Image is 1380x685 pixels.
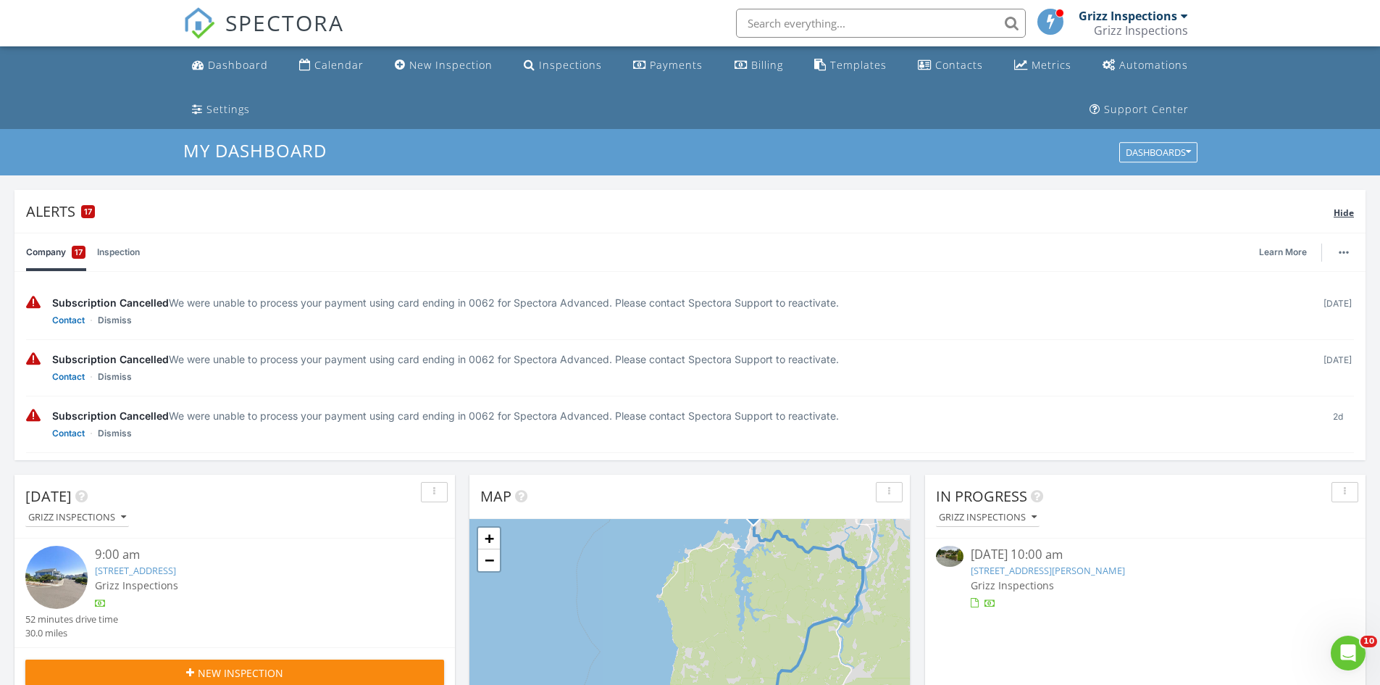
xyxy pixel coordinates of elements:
div: Calendar [314,58,364,72]
a: Dashboard [186,52,274,79]
span: Subscription Cancelled [52,410,169,422]
span: My Dashboard [183,138,327,162]
div: 30.0 miles [25,626,118,640]
a: [DATE] 10:00 am [STREET_ADDRESS][PERSON_NAME] Grizz Inspections [936,546,1355,610]
a: New Inspection [389,52,498,79]
a: SPECTORA [183,20,344,50]
a: Automations (Basic) [1097,52,1194,79]
input: Search everything... [736,9,1026,38]
iframe: Intercom live chat [1331,636,1366,671]
a: Settings [186,96,256,123]
a: [STREET_ADDRESS][PERSON_NAME] [971,564,1125,577]
span: Hide [1334,207,1354,219]
div: Inspections [539,58,602,72]
div: 2d [1321,408,1354,441]
div: [DATE] [1321,295,1354,328]
span: Subscription Cancelled [52,296,169,309]
span: Grizz Inspections [95,578,178,592]
a: Zoom out [478,549,500,571]
a: Learn More [1259,245,1316,260]
div: 52 minutes drive time [25,613,118,626]
a: Contact [52,426,85,441]
div: Dashboard [208,58,268,72]
a: 9:00 am [STREET_ADDRESS] Grizz Inspections 52 minutes drive time 30.0 miles [25,546,444,640]
span: New Inspection [198,665,283,681]
button: Grizz Inspections [936,508,1040,528]
a: Contact [52,370,85,384]
span: 17 [75,245,83,260]
a: Company [26,233,85,271]
div: Contacts [935,58,983,72]
a: Contact [52,313,85,328]
span: [DATE] [25,486,72,506]
div: We were unable to process your payment using card ending in 0062 for Spectora Advanced. Please co... [52,408,1310,423]
div: Billing [751,58,783,72]
div: Payments [650,58,703,72]
div: Grizz Inspections [939,512,1037,523]
div: Automations [1119,58,1188,72]
div: Settings [206,102,250,116]
div: Grizz Inspections [1079,9,1177,23]
img: warning-336e3c8b2db1497d2c3c.svg [26,295,41,310]
img: warning-336e3c8b2db1497d2c3c.svg [26,352,41,367]
a: Dismiss [98,313,132,328]
a: Payments [627,52,708,79]
span: In Progress [936,486,1027,506]
div: [DATE] [1321,352,1354,384]
div: Grizz Inspections [28,512,126,523]
a: Billing [729,52,789,79]
a: Zoom in [478,528,500,549]
span: SPECTORA [225,7,344,38]
a: Support Center [1084,96,1195,123]
div: We were unable to process your payment using card ending in 0062 for Spectora Advanced. Please co... [52,352,1310,367]
img: streetview [25,546,88,608]
img: warning-336e3c8b2db1497d2c3c.svg [26,408,41,423]
span: Subscription Cancelled [52,353,169,365]
div: Alerts [26,202,1334,221]
span: 10 [1360,636,1377,647]
div: Support Center [1104,102,1189,116]
div: New Inspection [409,58,493,72]
a: Metrics [1008,52,1077,79]
span: Grizz Inspections [971,578,1054,592]
div: Grizz Inspections [1094,23,1188,38]
div: Dashboards [1126,148,1191,158]
a: Inspections [518,52,608,79]
div: Templates [830,58,887,72]
img: 9343546%2Freports%2F74d01845-0339-4c6e-be82-1e641f9a921f%2Fcover_photos%2F28hOevNAUNep5zG9ebeo%2F... [936,546,963,567]
button: Grizz Inspections [25,508,129,528]
div: [DATE] 10:00 am [971,546,1320,564]
a: Dismiss [98,370,132,384]
a: [STREET_ADDRESS] [95,564,176,577]
a: Dismiss [98,426,132,441]
a: Inspection [97,233,140,271]
div: We were unable to process your payment using card ending in 0062 for Spectora Advanced. Please co... [52,295,1310,310]
a: Contacts [912,52,989,79]
span: Map [480,486,511,506]
img: ellipsis-632cfdd7c38ec3a7d453.svg [1339,251,1349,254]
button: Dashboards [1119,143,1197,163]
div: Metrics [1032,58,1071,72]
div: 9:00 am [95,546,409,564]
a: Calendar [293,52,369,79]
a: Templates [808,52,892,79]
span: 17 [84,207,92,217]
img: The Best Home Inspection Software - Spectora [183,7,215,39]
